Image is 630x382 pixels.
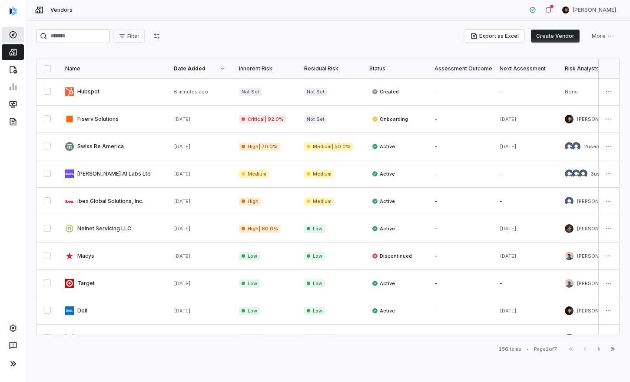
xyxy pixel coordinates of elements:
[304,197,334,206] span: Medium
[434,65,486,72] div: Assessment Outcome
[239,334,261,342] span: High
[65,65,160,72] div: Name
[239,225,281,233] span: High | 60.0%
[174,280,191,286] span: [DATE]
[493,325,558,352] td: -
[565,306,574,315] img: Clarence Chio avatar
[372,116,408,123] span: Onboarding
[577,116,616,123] span: [PERSON_NAME]
[174,171,191,177] span: [DATE]
[428,78,493,106] td: -
[239,143,280,151] span: High | 70.0%
[174,116,191,122] span: [DATE]
[500,308,517,314] span: [DATE]
[428,133,493,160] td: -
[565,115,574,123] img: Clarence Chio avatar
[174,143,191,149] span: [DATE]
[493,78,558,106] td: -
[372,307,395,314] span: Active
[239,88,262,96] span: Not Set
[239,115,286,123] span: Critical | 92.0%
[428,242,493,270] td: -
[534,346,557,352] div: Page 1 of 7
[372,252,412,259] span: Discontinued
[174,65,225,72] div: Date Added
[500,253,517,259] span: [DATE]
[304,279,325,288] span: Low
[372,170,395,177] span: Active
[499,346,521,352] div: 156 items
[565,279,574,288] img: Rohan Chitalia avatar
[579,169,587,178] img: Drew Hoover avatar
[577,226,616,232] span: [PERSON_NAME]
[428,270,493,297] td: -
[304,88,327,96] span: Not Set
[304,334,334,342] span: Medium
[565,169,574,178] img: David Gold avatar
[304,65,355,72] div: Residual Risk
[428,106,493,133] td: -
[527,346,529,352] div: •
[493,188,558,215] td: -
[372,143,395,150] span: Active
[587,30,620,43] button: More
[239,252,260,260] span: Low
[113,30,145,43] button: Filter
[428,297,493,325] td: -
[174,308,191,314] span: [DATE]
[500,65,551,72] div: Next Assessment
[304,170,334,178] span: Medium
[428,160,493,188] td: -
[565,252,574,260] img: Rohan Chitalia avatar
[127,33,139,40] span: Filter
[10,7,17,16] img: svg%3e
[565,334,574,342] img: Hailey Nicholson avatar
[500,143,517,149] span: [DATE]
[572,169,580,178] img: Danny Higdon avatar
[565,224,574,233] img: Jen Hsin avatar
[584,143,601,149] span: 2 users
[428,325,493,352] td: -
[174,253,191,259] span: [DATE]
[577,308,616,314] span: [PERSON_NAME]
[465,30,524,43] button: Export as Excel
[304,115,327,123] span: Not Set
[372,198,395,205] span: Active
[531,30,580,43] button: Create Vendor
[577,253,616,259] span: [PERSON_NAME]
[174,198,191,204] span: [DATE]
[174,89,208,95] span: 6 minutes ago
[591,171,608,177] span: 3 users
[372,88,399,95] span: Created
[557,3,621,17] button: Clarence Chio avatar[PERSON_NAME]
[565,197,574,206] img: Danny Higdon avatar
[372,335,395,342] span: Active
[573,7,616,13] span: [PERSON_NAME]
[174,226,191,232] span: [DATE]
[239,279,260,288] span: Low
[239,65,290,72] div: Inherent Risk
[577,280,616,287] span: [PERSON_NAME]
[304,252,325,260] span: Low
[239,170,269,178] span: Medium
[500,116,517,122] span: [DATE]
[372,280,395,287] span: Active
[428,188,493,215] td: -
[577,198,616,205] span: [PERSON_NAME]
[500,226,517,232] span: [DATE]
[304,307,325,315] span: Low
[239,197,261,206] span: High
[572,142,580,151] img: Drew Hoover avatar
[565,65,616,72] div: Risk Analysts
[493,160,558,188] td: -
[304,143,353,151] span: Medium | 50.0%
[239,307,260,315] span: Low
[562,7,569,13] img: Clarence Chio avatar
[372,225,395,232] span: Active
[304,225,325,233] span: Low
[50,7,73,13] span: Vendors
[565,142,574,151] img: David Gold avatar
[428,215,493,242] td: -
[493,270,558,297] td: -
[369,65,421,72] div: Status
